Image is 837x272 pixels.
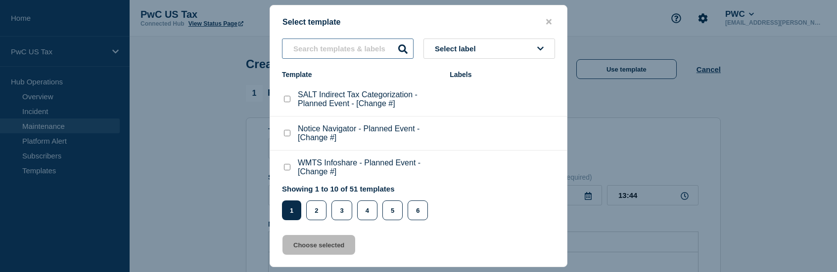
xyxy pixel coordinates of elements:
div: Template [282,71,440,78]
button: 3 [331,200,352,220]
button: Choose selected [282,235,355,255]
input: WMTS Infoshare - Planned Event - [Change #] checkbox [284,164,290,170]
div: Labels [450,71,555,78]
button: 4 [357,200,377,220]
input: Search templates & labels [282,39,414,59]
button: 6 [408,200,428,220]
button: 2 [306,200,326,220]
input: Notice Navigator - Planned Event - [Change #] checkbox [284,130,290,136]
div: Select template [270,17,567,27]
p: SALT Indirect Tax Categorization - Planned Event - [Change #] [298,90,440,108]
p: Showing 1 to 10 of 51 templates [282,185,433,193]
input: SALT Indirect Tax Categorization - Planned Event - [Change #] checkbox [284,96,290,102]
button: 5 [382,200,403,220]
button: 1 [282,200,301,220]
p: WMTS Infoshare - Planned Event - [Change #] [298,158,440,176]
button: Select label [423,39,555,59]
button: close button [543,17,555,27]
span: Select label [435,44,480,53]
p: Notice Navigator - Planned Event - [Change #] [298,124,440,142]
